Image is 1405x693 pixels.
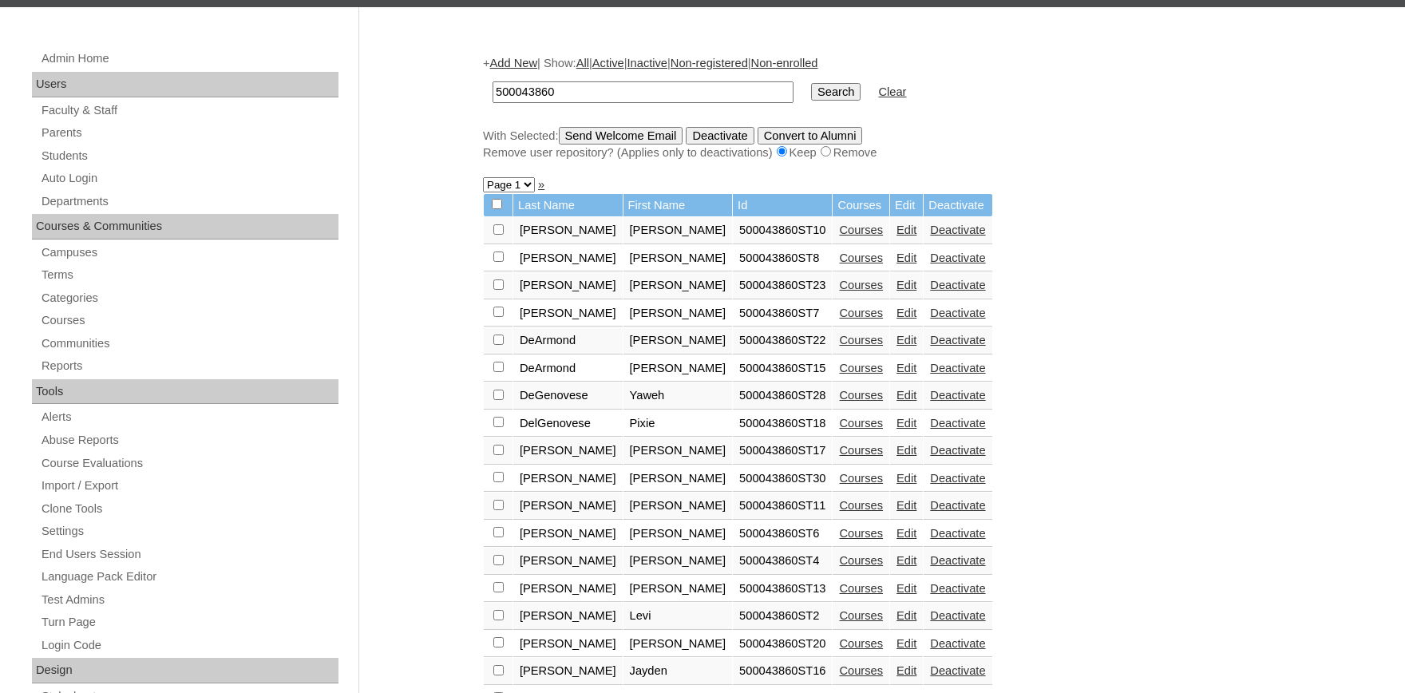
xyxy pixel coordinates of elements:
td: Courses [833,194,889,217]
a: Auto Login [40,168,338,188]
a: Students [40,146,338,166]
div: Users [32,72,338,97]
div: Remove user repository? (Applies only to deactivations) Keep Remove [483,145,1273,161]
a: Deactivate [930,251,985,264]
input: Convert to Alumni [758,127,863,145]
td: Jayden [623,658,733,685]
a: Reports [40,356,338,376]
td: 500043860ST13 [733,576,832,603]
a: Courses [839,417,883,430]
a: Deactivate [930,279,985,291]
td: 500043860ST18 [733,410,832,438]
td: [PERSON_NAME] [513,631,623,658]
td: [PERSON_NAME] [623,327,733,354]
a: Courses [839,609,883,622]
a: Courses [839,334,883,346]
input: Search [811,83,861,101]
a: Courses [839,251,883,264]
a: Courses [839,362,883,374]
a: Inactive [627,57,668,69]
td: [PERSON_NAME] [513,300,623,327]
a: Courses [839,307,883,319]
td: [PERSON_NAME] [623,548,733,575]
a: Login Code [40,636,338,655]
a: Test Admins [40,590,338,610]
a: Courses [839,664,883,677]
input: Search [493,81,794,103]
td: 500043860ST7 [733,300,832,327]
a: Terms [40,265,338,285]
a: Courses [839,527,883,540]
td: [PERSON_NAME] [513,438,623,465]
a: Courses [839,279,883,291]
input: Send Welcome Email [559,127,683,145]
td: Last Name [513,194,623,217]
td: 500043860ST8 [733,245,832,272]
td: [PERSON_NAME] [623,272,733,299]
td: [PERSON_NAME] [513,658,623,685]
a: Edit [896,224,916,236]
td: [PERSON_NAME] [513,217,623,244]
a: Edit [896,637,916,650]
a: Courses [839,472,883,485]
a: Deactivate [930,554,985,567]
td: Yaweh [623,382,733,410]
a: Deactivate [930,444,985,457]
div: Tools [32,379,338,405]
a: Add New [490,57,537,69]
a: Edit [896,279,916,291]
a: Parents [40,123,338,143]
a: Courses [40,311,338,331]
a: Campuses [40,243,338,263]
a: Language Pack Editor [40,567,338,587]
a: Course Evaluations [40,453,338,473]
a: Edit [896,472,916,485]
td: [PERSON_NAME] [513,603,623,630]
td: DeGenovese [513,382,623,410]
a: Faculty & Staff [40,101,338,121]
a: Edit [896,362,916,374]
td: [PERSON_NAME] [623,576,733,603]
td: 500043860ST15 [733,355,832,382]
td: [PERSON_NAME] [623,438,733,465]
a: Courses [839,637,883,650]
td: Levi [623,603,733,630]
td: [PERSON_NAME] [513,576,623,603]
a: Deactivate [930,609,985,622]
td: [PERSON_NAME] [623,245,733,272]
td: 500043860ST6 [733,521,832,548]
a: Admin Home [40,49,338,69]
td: Id [733,194,832,217]
td: [PERSON_NAME] [623,493,733,520]
a: Active [592,57,624,69]
a: Courses [839,582,883,595]
a: Edit [896,251,916,264]
td: 500043860ST30 [733,465,832,493]
a: Clear [878,85,906,98]
input: Deactivate [686,127,754,145]
a: Courses [839,554,883,567]
a: Courses [839,444,883,457]
div: With Selected: [483,127,1273,161]
div: Design [32,658,338,683]
a: Deactivate [930,307,985,319]
a: Alerts [40,407,338,427]
a: Deactivate [930,224,985,236]
a: Edit [896,664,916,677]
td: First Name [623,194,733,217]
td: [PERSON_NAME] [623,465,733,493]
a: » [538,178,544,191]
div: + | Show: | | | | [483,55,1273,160]
td: [PERSON_NAME] [623,355,733,382]
a: Edit [896,609,916,622]
a: End Users Session [40,544,338,564]
a: Deactivate [930,499,985,512]
a: Courses [839,499,883,512]
a: Deactivate [930,527,985,540]
a: Edit [896,582,916,595]
td: 500043860ST17 [733,438,832,465]
td: 500043860ST2 [733,603,832,630]
a: Deactivate [930,389,985,402]
a: Import / Export [40,476,338,496]
a: Abuse Reports [40,430,338,450]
